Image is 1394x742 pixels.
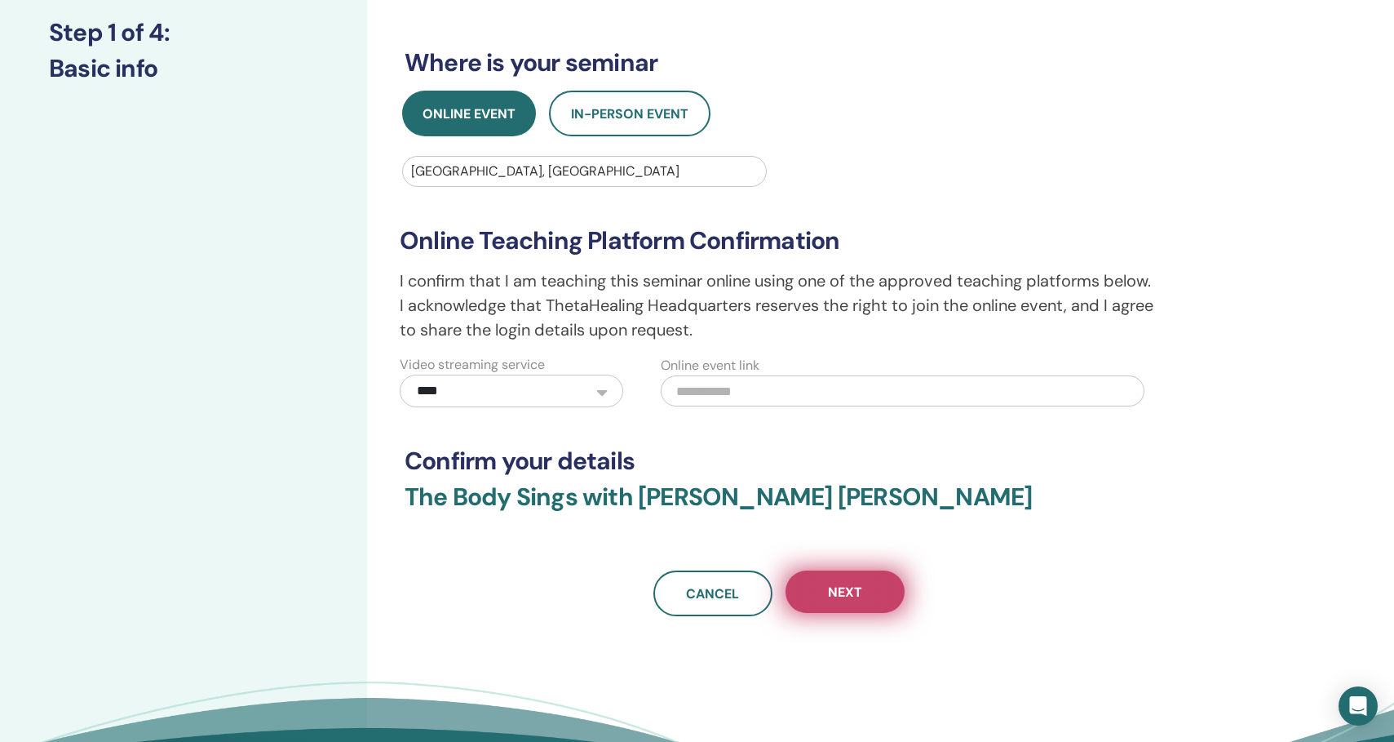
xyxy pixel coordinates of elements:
button: Next [786,571,905,613]
h3: Where is your seminar [405,48,1153,78]
h3: Online Teaching Platform Confirmation [400,226,1157,255]
button: In-Person Event [549,91,710,136]
h3: Confirm your details [405,447,1153,476]
h3: The Body Sings with [PERSON_NAME] [PERSON_NAME] [405,482,1153,531]
h3: Basic info [49,54,318,83]
span: In-Person Event [571,105,688,122]
a: Cancel [653,571,772,616]
span: Next [828,584,862,601]
span: Cancel [686,585,739,602]
p: I confirm that I am teaching this seminar online using one of the approved teaching platforms bel... [400,269,1157,342]
div: Open Intercom Messenger [1339,686,1378,726]
label: Video streaming service [400,355,545,375]
button: Online Event [402,91,536,136]
span: Online Event [423,105,516,122]
label: Online event link [661,356,759,375]
h3: Step 1 of 4 : [49,18,318,47]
